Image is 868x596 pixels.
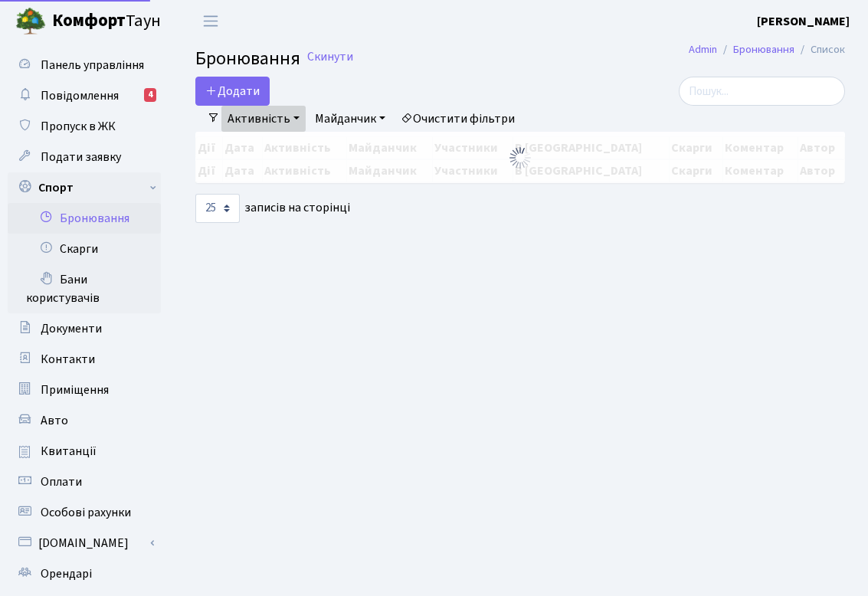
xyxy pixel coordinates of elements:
a: Спорт [8,172,161,203]
a: Авто [8,405,161,436]
a: Квитанції [8,436,161,467]
a: Особові рахунки [8,497,161,528]
span: Орендарі [41,565,92,582]
a: Документи [8,313,161,344]
b: [PERSON_NAME] [757,13,850,30]
a: Майданчик [309,106,391,132]
a: Бронювання [8,203,161,234]
a: Скинути [307,50,353,64]
b: Комфорт [52,8,126,33]
a: Бронювання [733,41,794,57]
a: Скарги [8,234,161,264]
span: Подати заявку [41,149,121,165]
button: Переключити навігацію [192,8,230,34]
label: записів на сторінці [195,194,350,223]
span: Квитанції [41,443,97,460]
a: Повідомлення4 [8,80,161,111]
span: Особові рахунки [41,504,131,521]
span: Бронювання [195,45,300,72]
a: Контакти [8,344,161,375]
span: Приміщення [41,382,109,398]
div: 4 [144,88,156,102]
a: Панель управління [8,50,161,80]
img: Обробка... [508,146,532,170]
nav: breadcrumb [666,34,868,66]
span: Авто [41,412,68,429]
a: Приміщення [8,375,161,405]
input: Пошук... [679,77,845,106]
span: Пропуск в ЖК [41,118,116,135]
span: Оплати [41,473,82,490]
a: [PERSON_NAME] [757,12,850,31]
span: Документи [41,320,102,337]
a: Пропуск в ЖК [8,111,161,142]
span: Повідомлення [41,87,119,104]
button: Додати [195,77,270,106]
select: записів на сторінці [195,194,240,223]
li: Список [794,41,845,58]
a: Оплати [8,467,161,497]
span: Таун [52,8,161,34]
a: Admin [689,41,717,57]
img: logo.png [15,6,46,37]
span: Панель управління [41,57,144,74]
a: Очистити фільтри [395,106,521,132]
a: Подати заявку [8,142,161,172]
span: Контакти [41,351,95,368]
a: [DOMAIN_NAME] [8,528,161,558]
a: Активність [221,106,306,132]
a: Бани користувачів [8,264,161,313]
a: Орендарі [8,558,161,589]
